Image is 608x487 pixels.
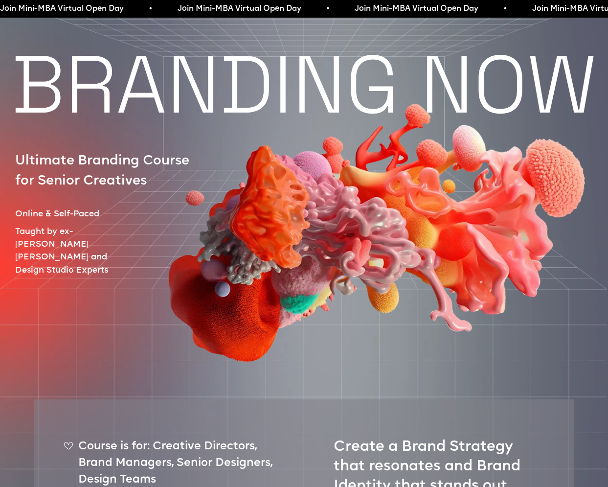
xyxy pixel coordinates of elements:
p: Taught by ex-[PERSON_NAME] [PERSON_NAME] and Design Studio Experts [15,226,137,277]
span: • [504,2,507,16]
span: • [149,2,152,16]
p: Ultimate Branding Course for Senior Creatives [15,151,198,191]
span: • [326,2,329,16]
